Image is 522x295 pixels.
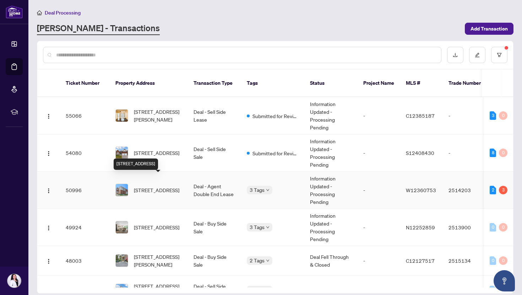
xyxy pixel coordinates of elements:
[453,52,458,57] span: download
[116,221,128,233] img: thumbnail-img
[6,5,23,18] img: logo
[250,256,265,265] span: 2 Tags
[45,10,81,16] span: Deal Processing
[188,209,241,246] td: Deal - Buy Side Sale
[43,110,54,121] button: Logo
[358,172,400,209] td: -
[499,149,507,157] div: 0
[250,286,265,294] span: 4 Tags
[134,186,179,194] span: [STREET_ADDRESS]
[37,22,160,35] a: [PERSON_NAME] - Transactions
[188,134,241,172] td: Deal - Sell Side Sale
[490,286,496,294] div: 0
[46,113,51,119] img: Logo
[46,258,51,264] img: Logo
[490,256,496,265] div: 0
[443,172,493,209] td: 2514203
[443,69,493,97] th: Trade Number
[116,184,128,196] img: thumbnail-img
[406,150,434,156] span: S12408430
[469,47,485,63] button: edit
[266,226,270,229] span: down
[465,23,513,35] button: Add Transaction
[443,97,493,134] td: -
[134,149,179,157] span: [STREET_ADDRESS]
[43,255,54,266] button: Logo
[43,222,54,233] button: Logo
[266,259,270,262] span: down
[490,186,496,194] div: 2
[447,47,463,63] button: download
[499,111,507,120] div: 0
[116,110,128,122] img: thumbnail-img
[46,225,51,231] img: Logo
[252,149,299,157] span: Submitted for Review
[110,69,188,97] th: Property Address
[60,209,110,246] td: 49924
[43,147,54,158] button: Logo
[304,172,358,209] td: Information Updated - Processing Pending
[304,246,358,275] td: Deal Fell Through & Closed
[443,246,493,275] td: 2515134
[490,149,496,157] div: 8
[304,209,358,246] td: Information Updated - Processing Pending
[37,10,42,15] span: home
[400,69,443,97] th: MLS #
[250,223,265,231] span: 3 Tags
[134,223,179,231] span: [STREET_ADDRESS]
[134,108,182,123] span: [STREET_ADDRESS][PERSON_NAME]
[443,134,493,172] td: -
[494,270,515,291] button: Open asap
[499,186,507,194] div: 3
[188,172,241,209] td: Deal - Agent Double End Lease
[60,97,110,134] td: 55066
[475,52,480,57] span: edit
[116,147,128,159] img: thumbnail-img
[490,111,496,120] div: 3
[358,209,400,246] td: -
[358,246,400,275] td: -
[491,47,507,63] button: filter
[266,188,270,192] span: down
[358,69,400,97] th: Project Name
[499,256,507,265] div: 0
[406,257,435,264] span: C12127517
[499,223,507,232] div: 0
[114,158,158,170] div: [STREET_ADDRESS]
[116,255,128,267] img: thumbnail-img
[497,52,502,57] span: filter
[60,172,110,209] td: 50996
[304,97,358,134] td: Information Updated - Processing Pending
[241,69,304,97] th: Tags
[7,274,21,288] img: Profile Icon
[188,69,241,97] th: Transaction Type
[358,97,400,134] td: -
[46,188,51,194] img: Logo
[443,209,493,246] td: 2513900
[188,97,241,134] td: Deal - Sell Side Lease
[60,246,110,275] td: 48003
[304,134,358,172] td: Information Updated - Processing Pending
[406,224,435,230] span: N12252859
[406,112,435,119] span: C12385187
[43,184,54,196] button: Logo
[304,69,358,97] th: Status
[358,134,400,172] td: -
[134,253,182,268] span: [STREET_ADDRESS][PERSON_NAME]
[188,246,241,275] td: Deal - Buy Side Sale
[46,151,51,156] img: Logo
[490,223,496,232] div: 0
[60,69,110,97] th: Ticket Number
[471,23,508,34] span: Add Transaction
[252,112,299,120] span: Submitted for Review
[406,187,436,193] span: W12360753
[406,287,435,293] span: N12186235
[60,134,110,172] td: 54080
[250,186,265,194] span: 3 Tags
